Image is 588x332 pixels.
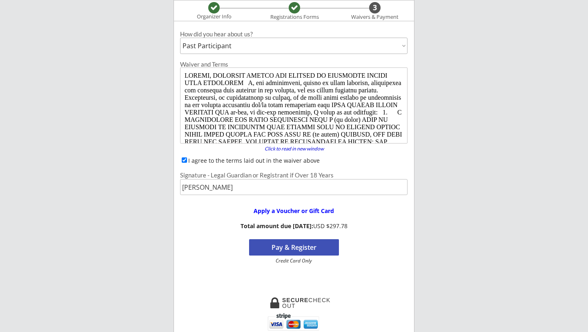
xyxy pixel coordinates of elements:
[180,179,408,195] input: Type full name
[180,31,408,37] div: How did you hear about us?
[266,14,323,20] div: Registrations Forms
[180,172,408,178] div: Signature - Legal Guardian or Registrant if Over 18 Years
[188,157,320,164] label: I agree to the terms laid out in the waiver above
[347,14,403,20] div: Waivers & Payment
[241,222,313,230] strong: Total amount due [DATE]:
[252,258,335,263] div: Credit Card Only
[282,297,308,303] strong: SECURE
[180,61,408,67] div: Waiver and Terms
[238,223,350,230] div: USD $297.78
[192,13,236,20] div: Organizer Info
[249,239,339,256] button: Pay & Register
[259,146,329,151] div: Click to read in new window
[241,208,346,214] div: Apply a Voucher or Gift Card
[259,146,329,153] a: Click to read in new window
[282,297,331,309] div: CHECKOUT
[369,3,381,12] div: 3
